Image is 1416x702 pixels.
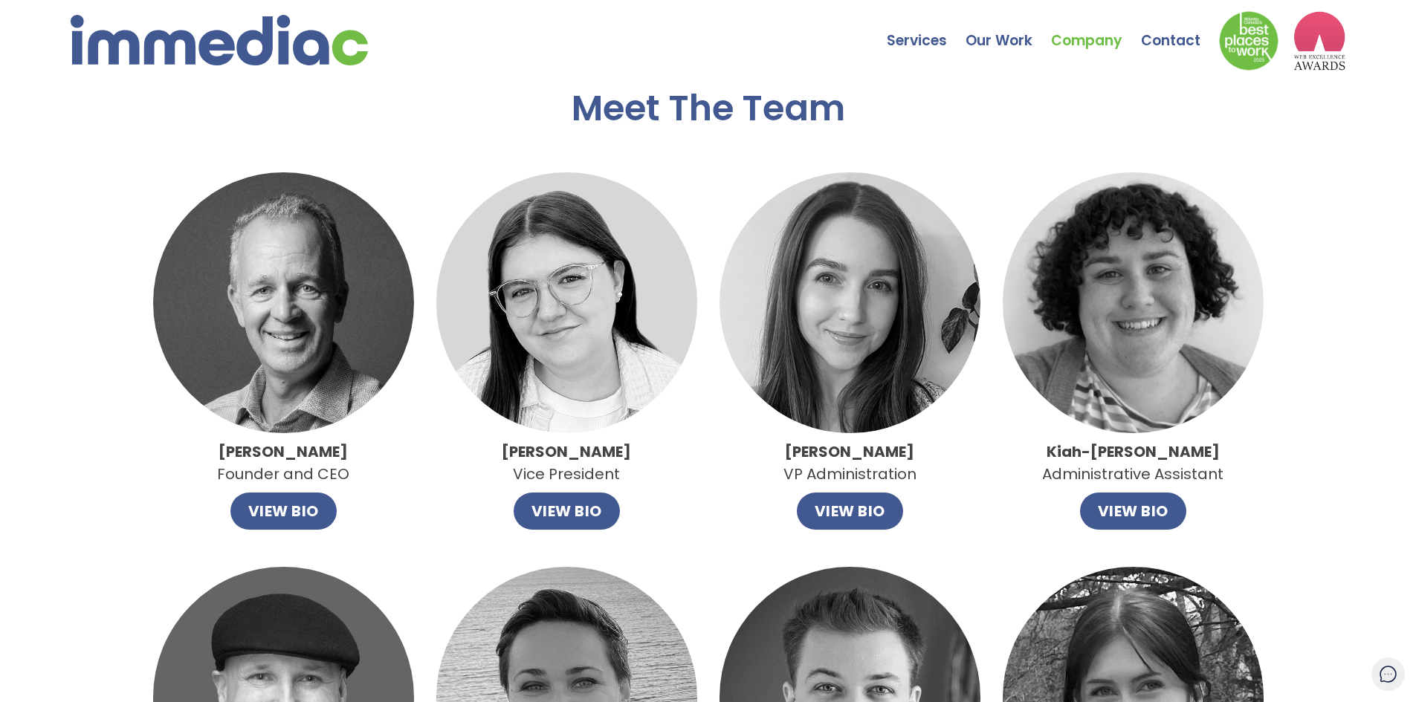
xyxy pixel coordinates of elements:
a: Services [887,4,966,56]
img: logo2_wea_nobg.webp [1293,11,1345,71]
p: Founder and CEO [217,441,349,485]
img: Alley.jpg [720,172,980,433]
strong: Kiah-[PERSON_NAME] [1047,441,1220,462]
strong: [PERSON_NAME] [785,441,914,462]
button: VIEW BIO [514,493,620,530]
img: Catlin.jpg [436,172,697,433]
strong: [PERSON_NAME] [219,441,348,462]
img: John.jpg [153,172,414,433]
p: Vice President [502,441,631,485]
img: Down [1219,11,1278,71]
button: VIEW BIO [797,493,903,530]
a: Contact [1141,4,1219,56]
button: VIEW BIO [230,493,337,530]
strong: [PERSON_NAME] [502,441,631,462]
a: Company [1051,4,1141,56]
button: VIEW BIO [1080,493,1186,530]
img: immediac [71,15,368,65]
p: Administrative Assistant [1042,441,1223,485]
h2: Meet The Team [572,89,845,128]
img: imageedit_1_9466638877.jpg [1003,172,1264,433]
p: VP Administration [783,441,916,485]
a: Our Work [966,4,1051,56]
